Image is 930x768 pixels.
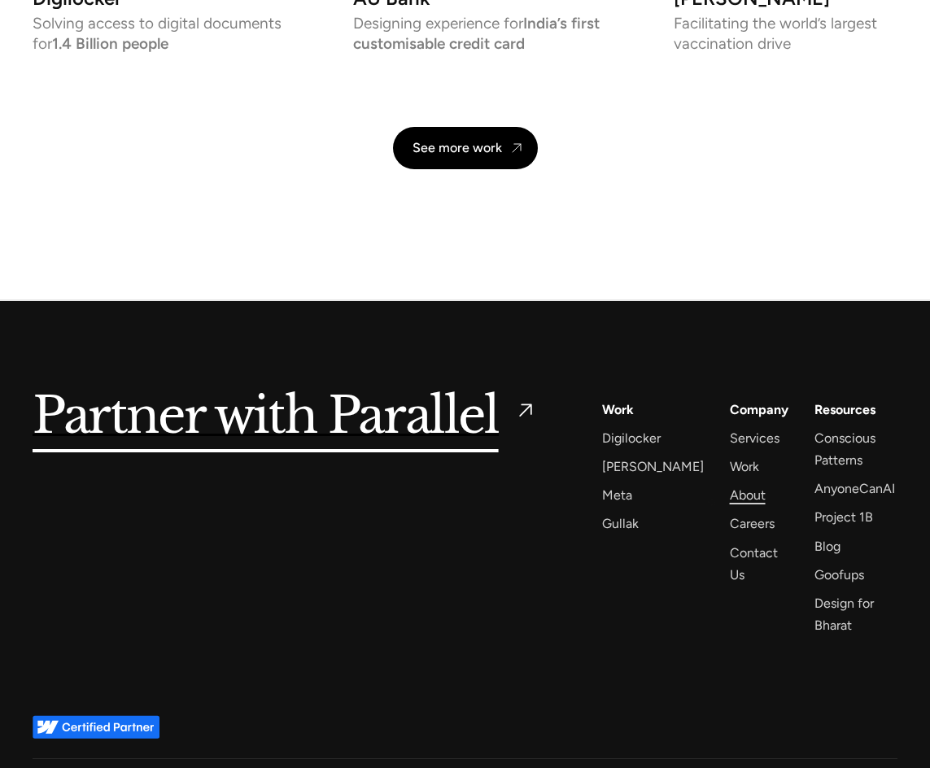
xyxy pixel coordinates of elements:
[52,34,168,53] strong: 1.4 Billion people
[814,399,875,421] div: Resources
[814,564,864,586] a: Goofups
[33,399,537,436] a: Partner with Parallel
[353,19,641,50] p: Designing experience for
[602,513,639,535] a: Gullak
[814,506,873,528] a: Project 1B
[602,399,634,421] a: Work
[814,427,897,471] a: Conscious Patterns
[814,535,840,557] a: Blog
[393,127,538,169] a: See more work
[602,456,704,478] a: [PERSON_NAME]
[353,14,600,53] strong: India’s first customisable credit card
[33,19,321,50] p: Solving access to digital documents for
[602,484,632,506] a: Meta
[730,456,759,478] a: Work
[730,427,779,449] a: Services
[730,513,775,535] a: Careers
[413,140,502,155] div: See more work
[814,478,895,500] a: AnyoneCanAI
[33,399,499,436] h5: Partner with Parallel
[730,542,788,586] a: Contact Us
[814,592,897,636] a: Design for Bharat
[730,484,766,506] a: About
[730,399,788,421] a: Company
[602,427,661,449] a: Digilocker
